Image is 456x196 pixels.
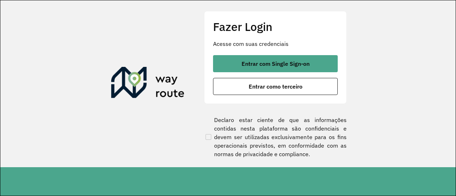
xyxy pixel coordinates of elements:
p: Acesse com suas credenciais [213,39,338,48]
span: Entrar com Single Sign-on [242,61,310,67]
h2: Fazer Login [213,20,338,33]
img: Roteirizador AmbevTech [111,67,185,101]
button: button [213,78,338,95]
span: Entrar como terceiro [249,84,302,89]
label: Declaro estar ciente de que as informações contidas nesta plataforma são confidenciais e devem se... [204,116,347,158]
button: button [213,55,338,72]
